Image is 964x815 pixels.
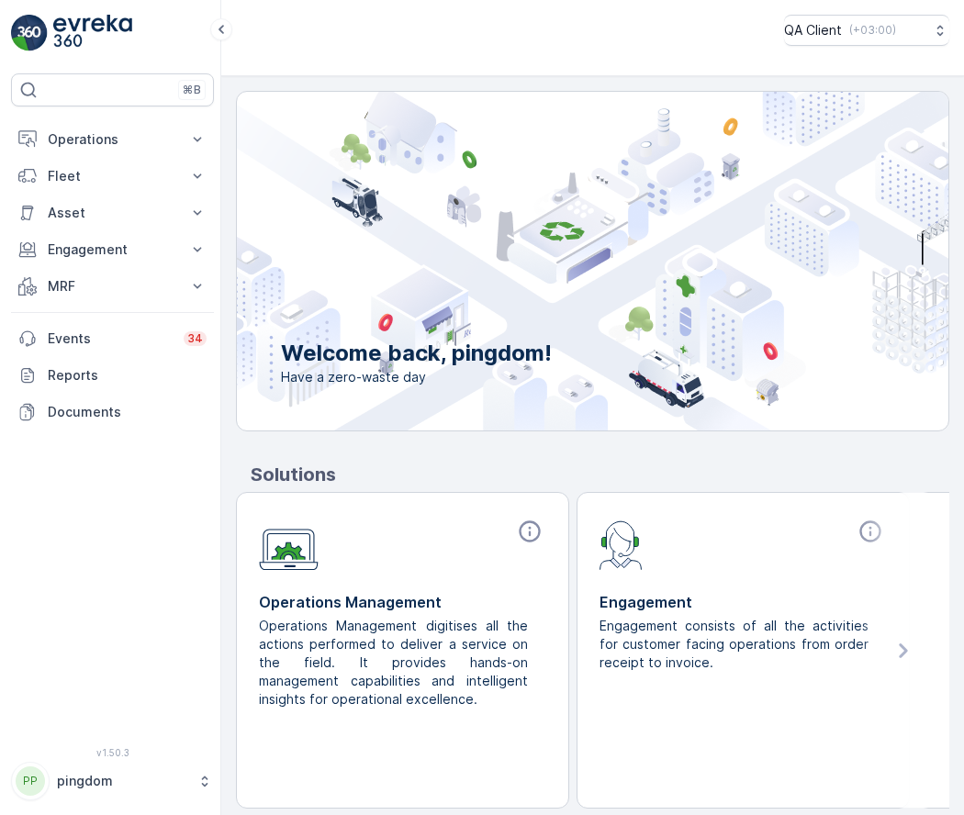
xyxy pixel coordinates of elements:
img: logo_light-DOdMpM7g.png [53,15,132,51]
p: ( +03:00 ) [849,23,896,38]
p: Engagement [48,240,177,259]
p: Asset [48,204,177,222]
button: Asset [11,195,214,231]
img: city illustration [154,92,948,430]
button: Engagement [11,231,214,268]
p: ⌘B [183,83,201,97]
a: Reports [11,357,214,394]
p: Documents [48,403,207,421]
p: QA Client [784,21,842,39]
p: Engagement consists of all the activities for customer facing operations from order receipt to in... [600,617,872,672]
p: MRF [48,277,177,296]
img: logo [11,15,48,51]
img: module-icon [259,519,319,571]
p: Fleet [48,167,177,185]
p: Engagement [600,591,887,613]
p: Welcome back, pingdom! [281,339,552,368]
div: PP [16,766,45,796]
p: Events [48,329,173,348]
p: Operations Management digitises all the actions performed to deliver a service on the field. It p... [259,617,532,709]
p: Reports [48,366,207,385]
button: Operations [11,121,214,158]
img: module-icon [600,519,643,570]
p: pingdom [57,772,188,790]
p: Solutions [251,461,949,488]
a: Events34 [11,320,214,357]
span: v 1.50.3 [11,747,214,758]
button: QA Client(+03:00) [784,15,949,46]
a: Documents [11,394,214,430]
span: Have a zero-waste day [281,368,552,386]
p: Operations [48,130,177,149]
button: PPpingdom [11,762,214,800]
button: Fleet [11,158,214,195]
p: 34 [187,331,203,346]
p: Operations Management [259,591,546,613]
button: MRF [11,268,214,305]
